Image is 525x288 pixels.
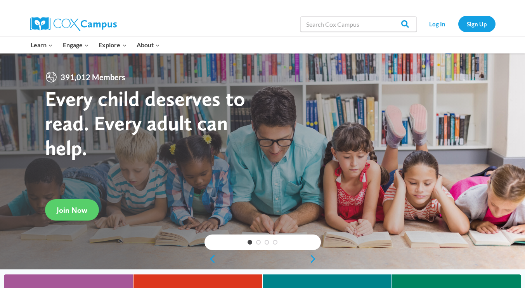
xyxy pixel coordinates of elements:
[248,240,252,245] a: 1
[30,17,117,31] img: Cox Campus
[273,240,277,245] a: 4
[458,16,496,32] a: Sign Up
[421,16,496,32] nav: Secondary Navigation
[204,254,216,264] a: previous
[63,40,89,50] span: Engage
[300,16,417,32] input: Search Cox Campus
[99,40,126,50] span: Explore
[256,240,261,245] a: 2
[45,86,245,160] strong: Every child deserves to read. Every adult can help.
[57,205,87,215] span: Join Now
[26,37,165,53] nav: Primary Navigation
[31,40,53,50] span: Learn
[45,199,99,221] a: Join Now
[309,254,321,264] a: next
[137,40,160,50] span: About
[265,240,269,245] a: 3
[57,71,128,83] span: 391,012 Members
[204,251,321,267] div: content slider buttons
[421,16,454,32] a: Log In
